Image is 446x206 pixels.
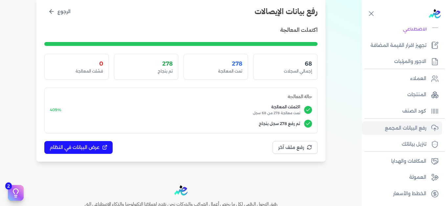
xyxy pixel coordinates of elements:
h4: حالة المعالجة [50,93,312,100]
p: العملاء [410,74,426,83]
a: تنزيل بياناتك [362,137,442,151]
span: اكتملت المعالجة [65,104,300,110]
span: الرجوع [57,8,71,15]
p: المكافات والهدايا [391,157,426,166]
span: 409% [50,107,61,112]
img: logo [429,9,441,18]
p: كود الصنف [402,107,426,115]
button: عرض البيانات في النظام [44,141,113,154]
p: المنتجات [407,91,426,99]
p: تنزيل بياناتك [402,140,426,149]
p: تجهيز اقرار القيمة المضافة [370,41,426,50]
button: 2 [8,185,24,201]
div: إجمالي السجلات [259,68,312,74]
a: الاجور والمرتبات [362,55,442,69]
div: 278 [120,59,173,68]
a: المنتجات [362,88,442,102]
a: رفع البيانات المجمع [362,121,442,135]
button: رفع ملف آخر [273,141,318,154]
div: 0 [50,59,103,68]
span: 2 [5,182,12,190]
div: فشلت المعالجة [50,68,103,74]
p: رفع البيانات المجمع [385,124,426,133]
span: تم رفع 278 سجل بنجاح [50,121,300,127]
span: عرض البيانات في النظام [50,144,100,151]
button: الرجوع [44,6,75,18]
a: تجهيز اقرار القيمة المضافة [362,39,442,52]
div: تم بنجاح [120,68,173,74]
div: 68 [259,59,312,68]
h2: رفع بيانات الإيصالات [255,6,318,17]
a: المكافات والهدايا [362,154,442,168]
a: كود الصنف [362,104,442,118]
span: تمت معالجة 278 من 68 سجل [65,111,300,116]
p: العمولة [409,173,426,182]
div: تمت المعالجة [189,68,242,74]
a: العمولة [362,171,442,184]
p: الخطط والأسعار [393,190,426,198]
p: الاجور والمرتبات [394,57,426,66]
div: 278 [189,59,242,68]
span: رفع ملف آخر [278,144,304,151]
a: العملاء [362,72,442,86]
img: logo [174,185,188,196]
h3: اكتملت المعالجة [280,26,318,34]
a: الخطط والأسعار [362,187,442,201]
